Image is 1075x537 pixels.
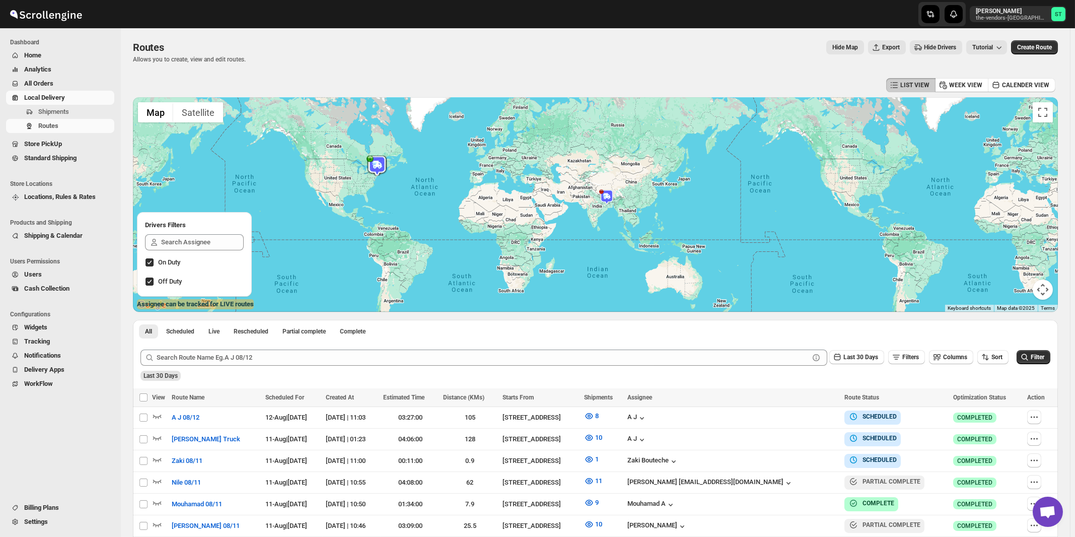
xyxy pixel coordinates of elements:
span: Notifications [24,352,61,359]
div: [STREET_ADDRESS] [503,478,578,488]
b: SCHEDULED [863,456,897,463]
div: 01:34:00 [384,499,437,509]
button: Filters [888,350,925,364]
button: Nile 08/11 [166,475,207,491]
div: A J [627,413,647,423]
button: LIST VIEW [886,78,936,92]
button: [PERSON_NAME] [EMAIL_ADDRESS][DOMAIN_NAME] [627,478,794,488]
span: Filter [1031,354,1044,361]
button: Zaki 08/11 [166,453,208,469]
div: [STREET_ADDRESS] [503,413,578,423]
span: Routes [133,41,164,53]
span: 12-Aug | [DATE] [265,414,307,421]
span: COMPLETED [957,414,992,422]
span: Last 30 Days [843,354,878,361]
button: [PERSON_NAME] [627,521,687,531]
span: 1 [595,455,599,463]
div: 105 [443,413,496,423]
button: A J [627,435,647,445]
span: Shipments [584,394,613,401]
button: Shipments [6,105,114,119]
button: Filter [1017,350,1050,364]
span: Route Name [172,394,204,401]
button: Delivery Apps [6,363,114,377]
button: Billing Plans [6,501,114,515]
button: Sort [977,350,1009,364]
button: [PERSON_NAME] Truck [166,431,246,447]
span: COMPLETED [957,522,992,530]
div: [STREET_ADDRESS] [503,456,578,466]
div: 25.5 [443,521,496,531]
span: Mouhamad 08/11 [172,499,222,509]
span: Created At [326,394,354,401]
button: SCHEDULED [848,412,897,422]
span: Complete [340,327,366,335]
p: Allows you to create, view and edit routes. [133,55,246,63]
span: 11-Aug | [DATE] [265,522,307,529]
div: [DATE] | 10:55 [326,478,378,488]
button: All routes [139,324,158,339]
span: Store PickUp [24,140,62,148]
b: SCHEDULED [863,413,897,420]
span: Action [1027,394,1045,401]
span: Filters [902,354,919,361]
span: 11 [595,477,602,485]
span: Assignee [627,394,652,401]
span: All Orders [24,80,53,87]
span: LIST VIEW [900,81,929,89]
span: Tutorial [972,44,993,51]
div: 04:08:00 [384,478,437,488]
button: Settings [6,515,114,529]
div: 03:27:00 [384,413,437,423]
div: Zaki Bouteche [627,456,679,466]
span: Home [24,51,41,59]
span: 11-Aug | [DATE] [265,479,307,486]
span: Configurations [10,310,116,318]
span: Zaki 08/11 [172,456,202,466]
div: 128 [443,434,496,444]
span: Off Duty [158,278,182,285]
button: Mouhamad 08/11 [166,496,228,512]
input: Search Assignee [161,234,244,250]
button: Locations, Rules & Rates [6,190,114,204]
div: [DATE] | 11:03 [326,413,378,423]
button: Users [6,267,114,282]
span: COMPLETED [957,500,992,508]
div: [DATE] | 10:46 [326,521,378,531]
button: SCHEDULED [848,455,897,465]
b: PARTIAL COMPLETE [863,478,920,485]
input: Search Route Name Eg.A J 08/12 [157,350,809,366]
button: SCHEDULED [848,433,897,443]
button: Tracking [6,334,114,349]
button: Map camera controls [1033,280,1053,300]
button: All Orders [6,77,114,91]
p: the-vendors-[GEOGRAPHIC_DATA] [976,15,1047,21]
button: COMPLETE [848,498,894,508]
span: Shipping & Calendar [24,232,83,239]
button: [PERSON_NAME] 08/11 [166,518,246,534]
span: Sort [991,354,1002,361]
button: Hide Drivers [910,40,962,54]
span: WorkFlow [24,380,53,387]
a: Open this area in Google Maps (opens a new window) [135,299,169,312]
a: Open chat [1033,497,1063,527]
span: 11-Aug | [DATE] [265,435,307,443]
button: 1 [578,451,605,467]
span: Optimization Status [953,394,1006,401]
span: COMPLETED [957,457,992,465]
span: CALENDER VIEW [1002,81,1049,89]
div: 03:09:00 [384,521,437,531]
button: Columns [929,350,973,364]
button: 11 [578,473,608,489]
div: Mouhamad A [627,500,676,510]
span: Rescheduled [234,327,268,335]
span: Hide Drivers [924,43,956,51]
button: User menu [970,6,1066,22]
div: [DATE] | 01:23 [326,434,378,444]
span: 10 [595,520,602,528]
label: Assignee can be tracked for LIVE routes [137,299,254,309]
span: Store Locations [10,180,116,188]
div: [STREET_ADDRESS] [503,521,578,531]
button: Map action label [826,40,864,54]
